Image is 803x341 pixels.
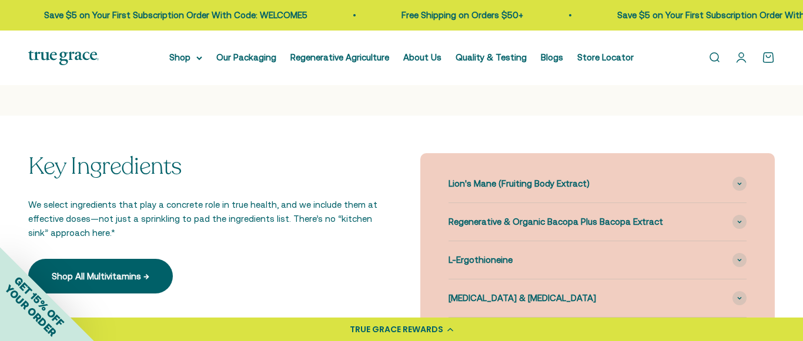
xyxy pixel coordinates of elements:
a: Shop All Multivitamins → [28,259,173,293]
h2: Key Ingredients [28,153,383,179]
span: [MEDICAL_DATA] & [MEDICAL_DATA] [449,291,596,305]
summary: Lion's Mane (Fruiting Body Extract) [449,165,747,202]
summary: Shop [169,50,202,65]
a: Free Shipping on Orders $50+ [401,10,523,20]
p: We select ingredients that play a concrete role in true health, and we include them at effective ... [28,198,383,240]
span: Lion's Mane (Fruiting Body Extract) [449,177,590,191]
a: Our Packaging [216,52,276,62]
span: GET 15% OFF [12,274,66,329]
span: L-Ergothioneine [449,253,513,267]
p: Save $5 on Your First Subscription Order With Code: WELCOME5 [44,8,307,22]
span: Regenerative & Organic Bacopa Plus Bacopa Extract [449,215,663,229]
a: Quality & Testing [456,52,527,62]
summary: L-Ergothioneine [449,241,747,279]
a: Store Locator [577,52,634,62]
div: TRUE GRACE REWARDS [350,323,443,336]
summary: [MEDICAL_DATA] & [MEDICAL_DATA] [449,279,747,317]
summary: Regenerative & Organic Bacopa Plus Bacopa Extract [449,203,747,241]
a: Blogs [541,52,563,62]
span: YOUR ORDER [2,282,59,339]
a: Regenerative Agriculture [290,52,389,62]
a: About Us [403,52,441,62]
